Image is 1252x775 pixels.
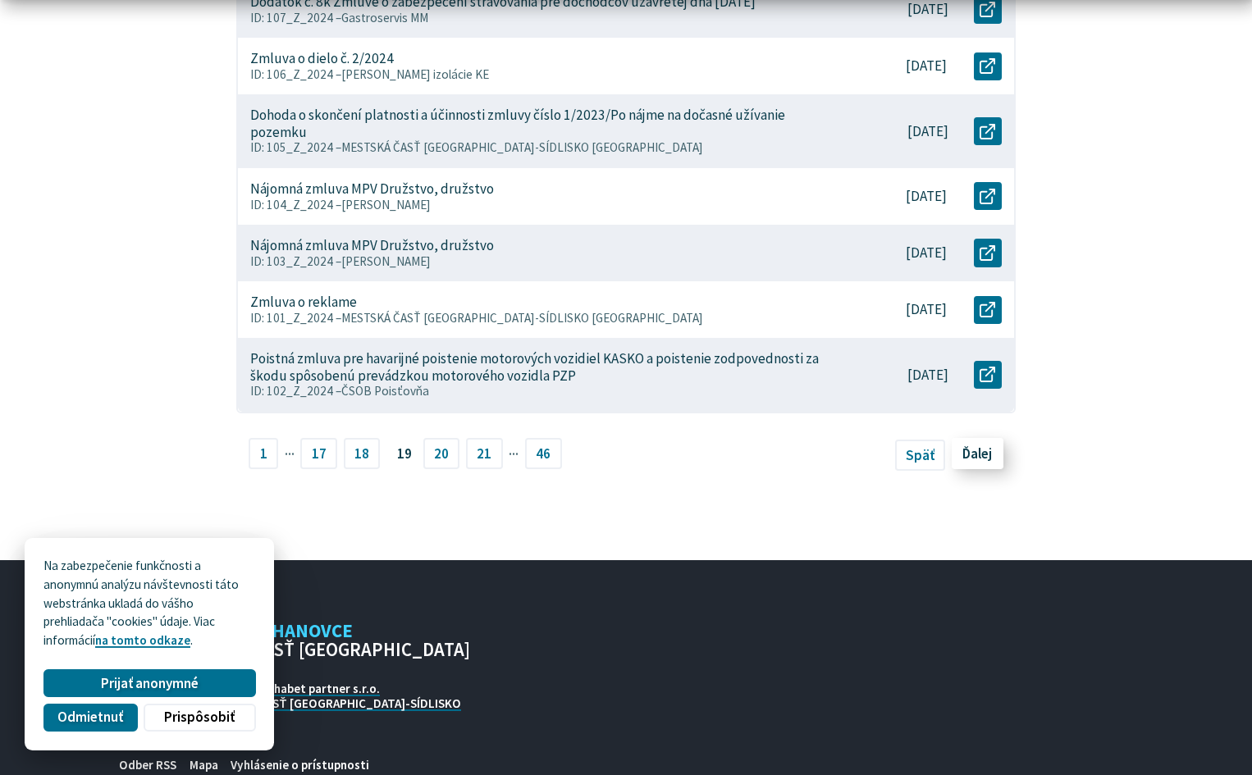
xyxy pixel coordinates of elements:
[119,682,470,741] p: Technický prevádzkovateľ: Správca obsahu: Posledná aktualizácia:
[466,438,503,469] a: 21
[285,440,295,467] span: ···
[43,669,255,697] button: Prijať anonymné
[249,438,278,469] a: 1
[101,675,199,692] span: Prijať anonymné
[164,709,235,726] span: Prispôsobiť
[906,301,947,318] p: [DATE]
[341,66,489,82] span: [PERSON_NAME] izolácie KE
[907,367,948,384] p: [DATE]
[43,704,137,732] button: Odmietnuť
[952,438,1003,469] a: Ďalej
[525,438,562,469] a: 46
[57,709,123,726] span: Odmietnuť
[250,107,832,140] p: Dohoda o skončení platnosti a účinnosti zmluvy číslo 1/2023/Po nájme na dočasné užívanie pozemku
[171,641,470,659] span: Mestská časť [GEOGRAPHIC_DATA]
[250,254,830,269] p: ID: 103_Z_2024 –
[895,440,946,471] a: Späť
[119,695,461,726] a: MESTSKÁ ČASŤ [GEOGRAPHIC_DATA]-SÍDLISKO [GEOGRAPHIC_DATA]
[386,438,423,469] span: 19
[906,57,947,75] p: [DATE]
[250,384,832,399] p: ID: 102_Z_2024 –
[341,383,429,399] span: ČSOB Poisťovňa
[423,438,460,469] a: 20
[907,1,948,18] p: [DATE]
[509,440,519,467] span: ···
[119,616,470,669] a: Logo Sídlisko Ťahanovce, prejsť na domovskú stránku.
[250,294,357,311] p: Zmluva o reklame
[258,681,380,696] a: Alphabet partner s.r.o.
[250,311,830,326] p: ID: 101_Z_2024 –
[300,438,337,469] a: 17
[907,123,948,140] p: [DATE]
[250,237,494,254] p: Nájomná zmluva MPV Družstvo, družstvo
[250,350,832,384] p: Poistná zmluva pre havarijné poistenie motorových vozidiel KASKO a poistenie zodpovednosti za ško...
[341,197,431,212] span: [PERSON_NAME]
[250,198,830,212] p: ID: 104_Z_2024 –
[344,438,381,469] a: 18
[250,180,494,198] p: Nájomná zmluva MPV Družstvo, družstvo
[341,139,703,155] span: MESTSKÁ ČASŤ [GEOGRAPHIC_DATA]-SÍDLISKO [GEOGRAPHIC_DATA]
[341,310,703,326] span: MESTSKÁ ČASŤ [GEOGRAPHIC_DATA]-SÍDLISKO [GEOGRAPHIC_DATA]
[144,704,255,732] button: Prispôsobiť
[250,67,830,82] p: ID: 106_Z_2024 –
[250,11,832,25] p: ID: 107_Z_2024 –
[906,244,947,262] p: [DATE]
[250,50,394,67] p: Zmluva o dielo č. 2/2024
[341,10,428,25] span: Gastroservis MM
[164,622,470,660] span: Sídlisko Ťahanovce
[95,632,190,648] a: na tomto odkaze
[906,446,934,464] span: Späť
[906,188,947,205] p: [DATE]
[341,253,431,269] span: [PERSON_NAME]
[250,140,832,155] p: ID: 105_Z_2024 –
[43,557,255,650] p: Na zabezpečenie funkčnosti a anonymnú analýzu návštevnosti táto webstránka ukladá do vášho prehli...
[962,444,992,463] span: Ďalej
